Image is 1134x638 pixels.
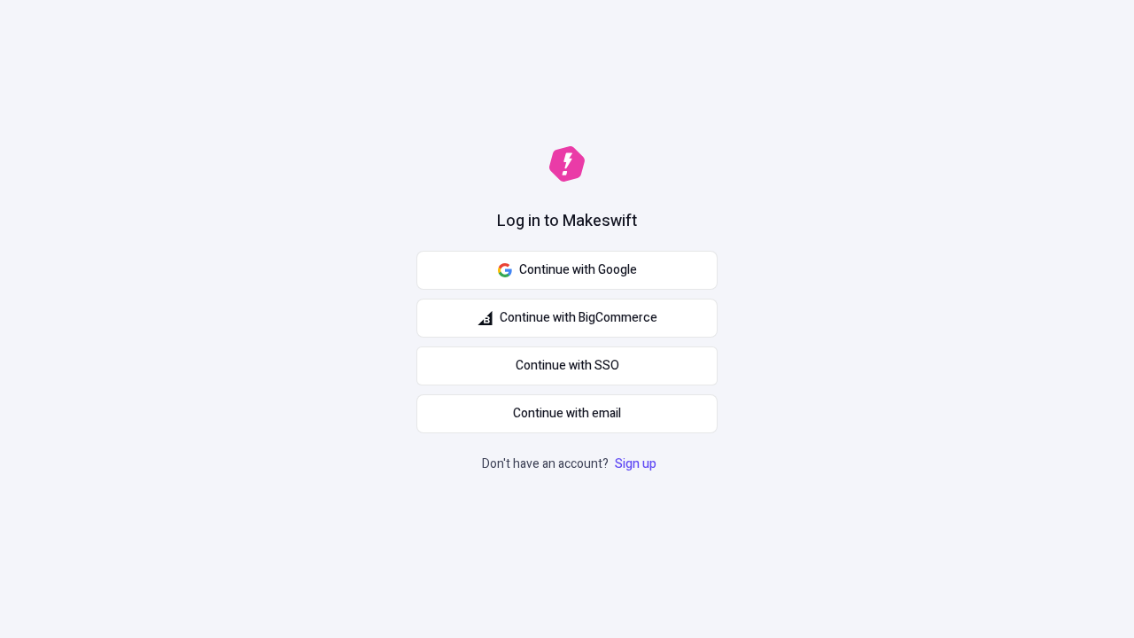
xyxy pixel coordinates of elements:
h1: Log in to Makeswift [497,210,637,233]
a: Continue with SSO [416,346,718,385]
span: Continue with email [513,404,621,424]
button: Continue with Google [416,251,718,290]
button: Continue with BigCommerce [416,299,718,338]
p: Don't have an account? [482,455,660,474]
a: Sign up [611,455,660,473]
span: Continue with Google [519,261,637,280]
button: Continue with email [416,394,718,433]
span: Continue with BigCommerce [500,308,657,328]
